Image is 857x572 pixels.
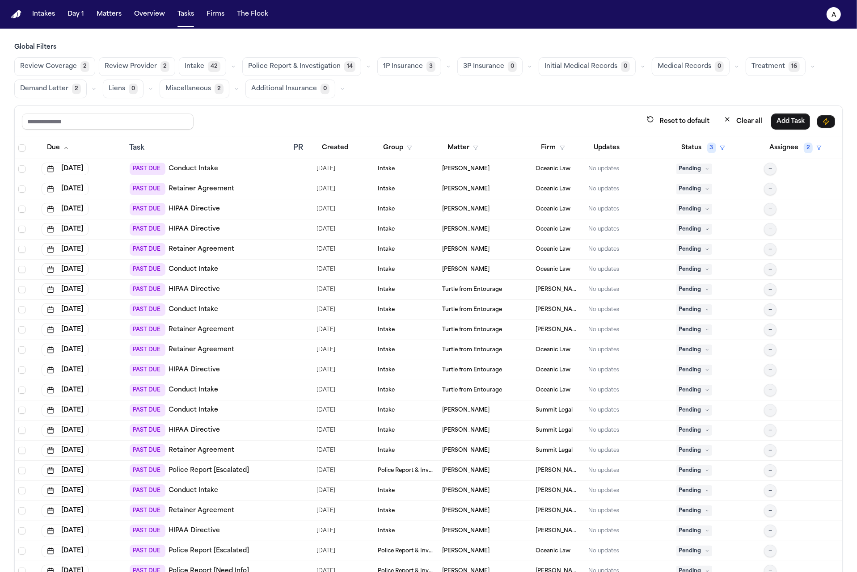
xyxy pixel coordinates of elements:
span: 0 [321,84,329,94]
span: Demand Letter [20,84,68,93]
span: 0 [129,84,138,94]
button: Police Report & Investigation14 [242,57,361,76]
span: Review Provider [105,62,157,71]
button: Liens0 [103,80,144,98]
span: 0 [621,61,630,72]
span: 3P Insurance [463,62,504,71]
button: Review Coverage2 [14,57,95,76]
button: Overview [131,6,169,22]
span: 42 [208,61,220,72]
button: Miscellaneous2 [160,80,229,98]
span: 2 [160,61,169,72]
button: Immediate Task [817,115,835,128]
span: 1P Insurance [383,62,423,71]
span: 16 [789,61,800,72]
button: Initial Medical Records0 [539,57,636,76]
button: Intakes [29,6,59,22]
button: Matters [93,6,125,22]
img: Finch Logo [11,10,21,19]
button: Intake42 [179,57,226,76]
span: Treatment [751,62,785,71]
h3: Global Filters [14,43,843,52]
button: Day 1 [64,6,88,22]
span: Liens [109,84,125,93]
span: Miscellaneous [165,84,211,93]
span: Police Report & Investigation [248,62,341,71]
button: Tasks [174,6,198,22]
button: Demand Letter2 [14,80,87,98]
span: 2 [215,84,224,94]
button: Clear all [718,113,768,130]
button: Add Task [771,114,810,130]
a: Home [11,10,21,19]
span: 0 [508,61,517,72]
span: 3 [426,61,435,72]
span: 2 [72,84,81,94]
span: 14 [344,61,355,72]
button: Review Provider2 [99,57,175,76]
button: 3P Insurance0 [457,57,523,76]
span: Medical Records [658,62,711,71]
button: Medical Records0 [652,57,730,76]
span: 2 [80,61,89,72]
button: 1P Insurance3 [377,57,441,76]
button: Firms [203,6,228,22]
span: Initial Medical Records [545,62,617,71]
button: Additional Insurance0 [245,80,335,98]
span: Additional Insurance [251,84,317,93]
button: Reset to default [642,113,715,130]
span: 0 [715,61,724,72]
button: Treatment16 [746,57,806,76]
span: Intake [185,62,204,71]
button: The Flock [233,6,272,22]
span: Review Coverage [20,62,77,71]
